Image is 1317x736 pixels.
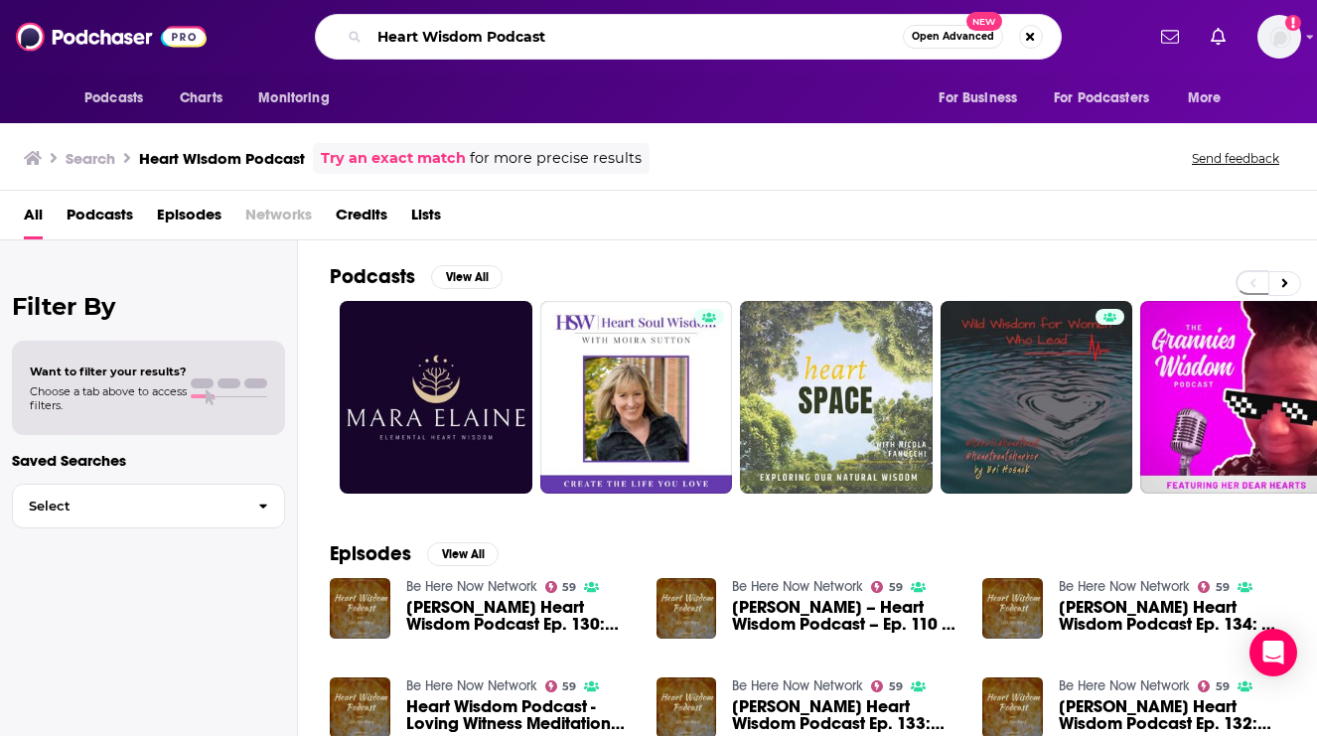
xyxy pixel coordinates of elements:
[167,79,234,117] a: Charts
[1203,20,1234,54] a: Show notifications dropdown
[139,149,305,168] h3: Heart Wisdom Podcast
[903,25,1003,49] button: Open AdvancedNew
[982,578,1043,639] img: Jack Kornfield Heart Wisdom Podcast Ep. 134: On Death
[427,542,499,566] button: View All
[732,599,958,633] a: Jack Kornfield – Heart Wisdom Podcast – Ep. 110 – Death, Identity, and the Heavenly Messengers
[411,199,441,239] a: Lists
[1257,15,1301,59] button: Show profile menu
[1059,599,1285,633] span: [PERSON_NAME] Heart Wisdom Podcast Ep. 134: On Death
[406,677,537,694] a: Be Here Now Network
[545,680,577,692] a: 59
[406,578,537,595] a: Be Here Now Network
[732,698,958,732] a: Jack Kornfield's Heart Wisdom Podcast Ep. 133: Training The Inner Child
[369,21,903,53] input: Search podcasts, credits, & more...
[966,12,1002,31] span: New
[330,541,411,566] h2: Episodes
[1054,84,1149,112] span: For Podcasters
[545,581,577,593] a: 59
[30,365,187,378] span: Want to filter your results?
[889,682,903,691] span: 59
[258,84,329,112] span: Monitoring
[330,264,415,289] h2: Podcasts
[406,599,633,633] span: [PERSON_NAME] Heart Wisdom Podcast Ep. 130: Working w/ Wisdom, Power & Knowledge
[732,698,958,732] span: [PERSON_NAME] Heart Wisdom Podcast Ep. 133: Training The Inner Child
[562,682,576,691] span: 59
[12,451,285,470] p: Saved Searches
[84,84,143,112] span: Podcasts
[1249,629,1297,676] div: Open Intercom Messenger
[871,581,903,593] a: 59
[1041,79,1178,117] button: open menu
[1059,578,1190,595] a: Be Here Now Network
[16,18,207,56] img: Podchaser - Follow, Share and Rate Podcasts
[12,484,285,528] button: Select
[1198,581,1230,593] a: 59
[470,147,642,170] span: for more precise results
[30,384,187,412] span: Choose a tab above to access filters.
[1174,79,1246,117] button: open menu
[321,147,466,170] a: Try an exact match
[1059,599,1285,633] a: Jack Kornfield Heart Wisdom Podcast Ep. 134: On Death
[431,265,503,289] button: View All
[330,541,499,566] a: EpisodesView All
[562,583,576,592] span: 59
[12,292,285,321] h2: Filter By
[732,599,958,633] span: [PERSON_NAME] – Heart Wisdom Podcast – Ep. 110 – Death, Identity, and the Heavenly Messengers
[889,583,903,592] span: 59
[912,32,994,42] span: Open Advanced
[732,677,863,694] a: Be Here Now Network
[406,599,633,633] a: Jack Kornfield's Heart Wisdom Podcast Ep. 130: Working w/ Wisdom, Power & Knowledge
[657,578,717,639] img: Jack Kornfield – Heart Wisdom Podcast – Ep. 110 – Death, Identity, and the Heavenly Messengers
[925,79,1042,117] button: open menu
[1059,698,1285,732] a: Jack Kornfield's Heart Wisdom Podcast Ep. 132: Finding Your Own Goodness
[330,264,503,289] a: PodcastsView All
[1153,20,1187,54] a: Show notifications dropdown
[330,578,390,639] img: Jack Kornfield's Heart Wisdom Podcast Ep. 130: Working w/ Wisdom, Power & Knowledge
[1285,15,1301,31] svg: Add a profile image
[336,199,387,239] a: Credits
[1188,84,1222,112] span: More
[71,79,169,117] button: open menu
[406,698,633,732] span: Heart Wisdom Podcast - Loving Witness Meditation w/ [PERSON_NAME]
[1059,677,1190,694] a: Be Here Now Network
[1186,150,1285,167] button: Send feedback
[24,199,43,239] a: All
[1198,680,1230,692] a: 59
[66,149,115,168] h3: Search
[1216,583,1230,592] span: 59
[67,199,133,239] a: Podcasts
[871,680,903,692] a: 59
[406,698,633,732] a: Heart Wisdom Podcast - Loving Witness Meditation w/ Jack Kornfield
[180,84,222,112] span: Charts
[1059,698,1285,732] span: [PERSON_NAME] Heart Wisdom Podcast Ep. 132: Finding Your Own Goodness
[1216,682,1230,691] span: 59
[1257,15,1301,59] img: User Profile
[315,14,1062,60] div: Search podcasts, credits, & more...
[13,500,242,513] span: Select
[939,84,1017,112] span: For Business
[245,199,312,239] span: Networks
[1257,15,1301,59] span: Logged in as sarahhallprinc
[732,578,863,595] a: Be Here Now Network
[157,199,221,239] a: Episodes
[244,79,355,117] button: open menu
